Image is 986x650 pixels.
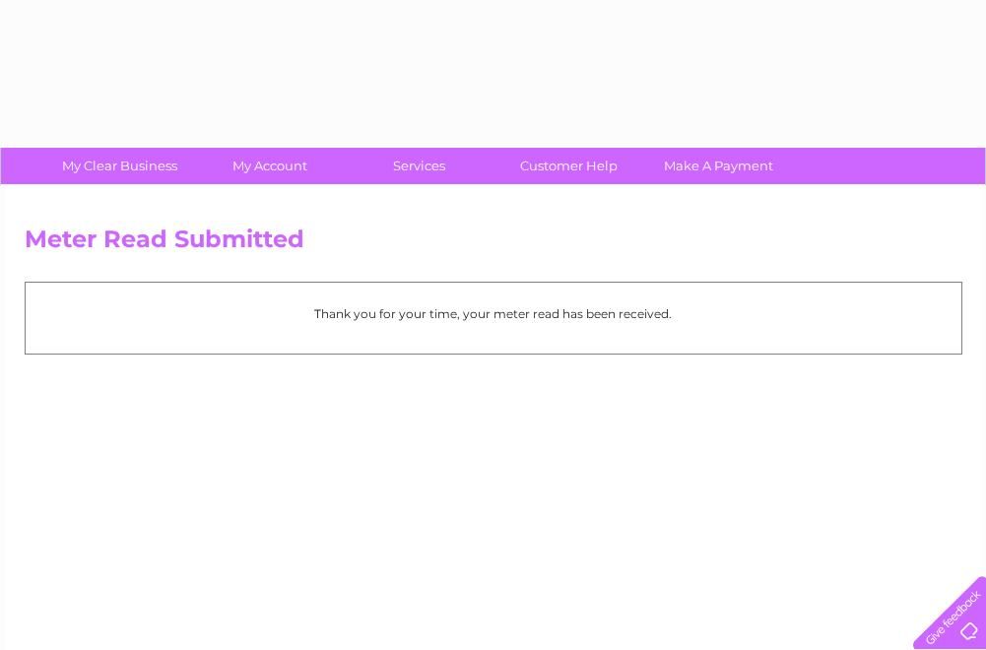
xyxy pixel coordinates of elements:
a: My Account [188,148,351,184]
a: Make A Payment [637,148,800,184]
a: Services [338,148,500,184]
a: My Clear Business [38,148,201,184]
h2: Meter Read Submitted [25,226,962,263]
a: Customer Help [488,148,650,184]
p: Thank you for your time, your meter read has been received. [35,304,952,323]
